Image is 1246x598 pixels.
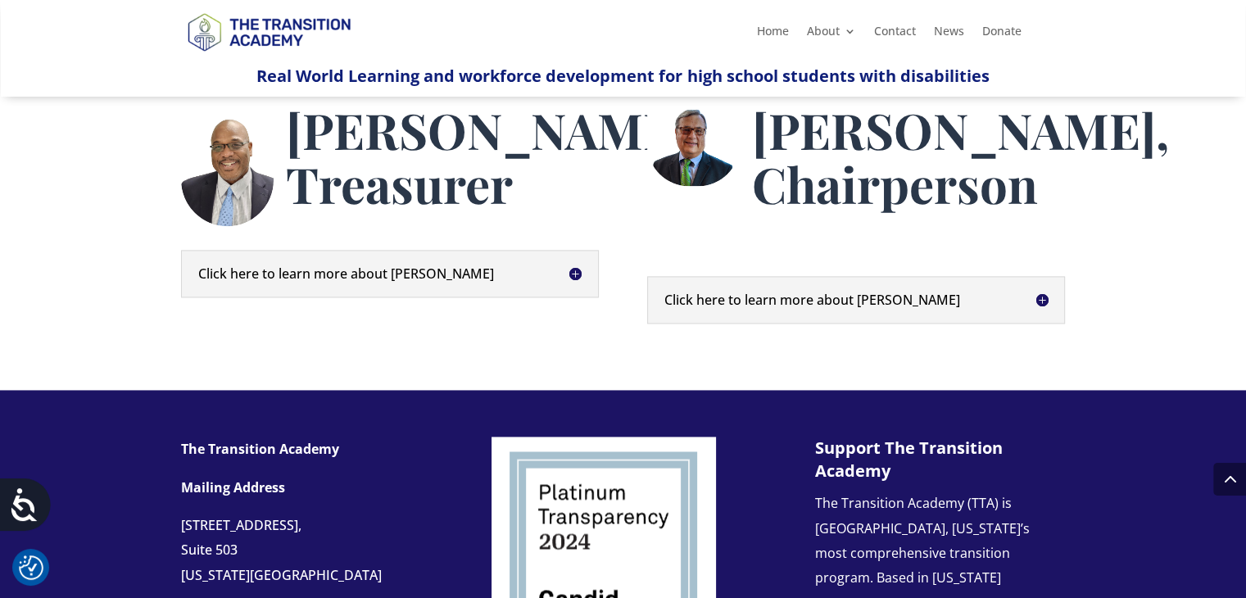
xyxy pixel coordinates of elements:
div: Suite 503 [181,537,443,562]
a: News [933,25,963,43]
strong: Mailing Address [181,478,285,496]
button: Cookie Settings [19,555,43,580]
img: Revisit consent button [19,555,43,580]
span: [PERSON_NAME], Chairperson [752,97,1169,216]
span: [PERSON_NAME], Treasurer [286,97,703,216]
div: [STREET_ADDRESS], [181,513,443,537]
h5: Click here to learn more about [PERSON_NAME] [198,267,582,280]
strong: The Transition Academy [181,440,339,458]
a: About [806,25,855,43]
a: Donate [981,25,1021,43]
h3: Support The Transition Academy [815,437,1053,491]
div: [US_STATE][GEOGRAPHIC_DATA] [181,563,443,587]
h5: Click here to learn more about [PERSON_NAME] [664,293,1048,306]
span: Real World Learning and workforce development for high school students with disabilities [256,65,989,87]
img: TTA Brand_TTA Primary Logo_Horizontal_Light BG [180,2,357,61]
a: Logo-Noticias [180,48,357,64]
a: Contact [873,25,915,43]
a: Home [756,25,788,43]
